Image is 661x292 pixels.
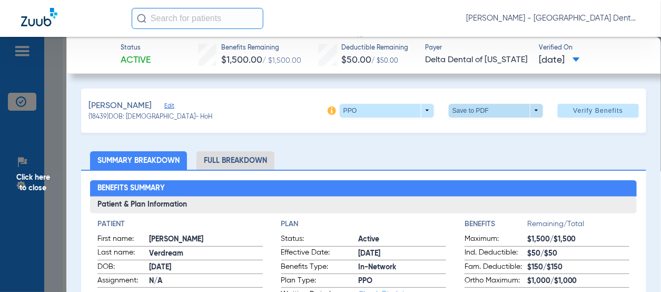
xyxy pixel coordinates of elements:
span: Payer [425,44,530,53]
span: Effective Date: [281,247,359,260]
span: In-Network [359,262,446,273]
h4: Patient [97,219,262,230]
span: $1,000/$1,000 [527,276,629,287]
button: Save to PDF [449,104,543,118]
span: Verdream [149,248,262,259]
span: / $50.00 [372,58,399,64]
span: Plan Type: [281,275,359,288]
span: DOB: [97,261,149,274]
span: [PERSON_NAME] - [GEOGRAPHIC_DATA] Dental HQ [466,13,640,24]
span: Active [359,234,446,245]
span: $50/$50 [527,248,629,259]
span: Benefits Remaining [221,44,301,53]
span: [PERSON_NAME] [149,234,262,245]
li: Summary Breakdown [90,151,187,170]
span: $50.00 [342,55,372,65]
span: / $1,500.00 [262,57,301,64]
span: First name: [97,233,149,246]
span: $150/$150 [527,262,629,273]
button: Verify Benefits [558,104,639,118]
span: Verified On [539,44,644,53]
span: Active [121,54,151,67]
span: Ind. Deductible: [465,247,527,260]
span: Edit [164,102,174,112]
span: N/A [149,276,262,287]
span: Remaining/Total [527,219,629,233]
span: $1,500.00 [221,55,262,65]
span: Fam. Deductible: [465,261,527,274]
h2: Benefits Summary [90,180,637,197]
span: Delta Dental of [US_STATE] [425,54,530,67]
h3: Patient & Plan Information [90,197,637,213]
iframe: Chat Widget [608,241,661,292]
img: Zuub Logo [21,8,57,26]
span: Verify Benefits [573,106,623,115]
img: Search Icon [137,14,146,23]
span: Assignment: [97,275,149,288]
span: [DATE] [149,262,262,273]
span: Last name: [97,247,149,260]
button: PPO [340,104,434,118]
img: info-icon [328,106,336,115]
app-breakdown-title: Benefits [465,219,527,233]
span: PPO [359,276,446,287]
input: Search for patients [132,8,263,29]
li: Full Breakdown [196,151,274,170]
span: Benefits Type: [281,261,359,274]
span: Status [121,44,151,53]
span: Maximum: [465,233,527,246]
span: (18439) DOB: [DEMOGRAPHIC_DATA] - HoH [88,113,212,122]
h4: Benefits [465,219,527,230]
h4: Plan [281,219,446,230]
span: [DATE] [359,248,446,259]
span: Ortho Maximum: [465,275,527,288]
span: [DATE] [539,54,580,67]
span: $1,500/$1,500 [527,234,629,245]
span: [PERSON_NAME] [88,100,152,113]
span: Deductible Remaining [342,44,409,53]
span: Status: [281,233,359,246]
